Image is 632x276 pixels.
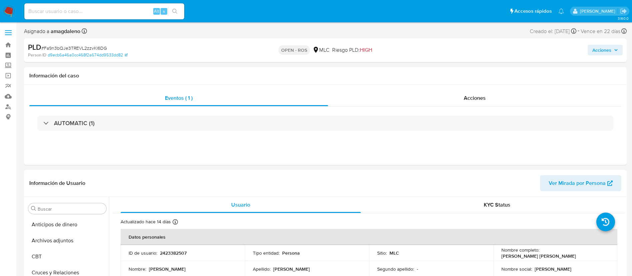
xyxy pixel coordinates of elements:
span: Ver Mirada por Persona [549,175,606,191]
h3: AUTOMATIC (1) [54,119,95,127]
div: Creado el: [DATE] [530,27,576,36]
span: Acciones [464,94,486,102]
p: [PERSON_NAME] [PERSON_NAME] [501,253,576,259]
a: Notificaciones [558,8,564,14]
button: Ver Mirada por Persona [540,175,621,191]
span: Acciones [592,45,611,55]
button: search-icon [168,7,182,16]
span: HIGH [360,46,372,54]
button: Archivos adjuntos [26,233,109,249]
span: Asignado a [24,28,80,35]
button: Acciones [588,45,623,55]
p: Sitio : [377,250,387,256]
span: Alt [154,8,159,14]
a: d9ecb6a46a0cc468f2a674dd9533dd82 [48,52,128,58]
p: - [417,266,418,272]
p: Tipo entidad : [253,250,280,256]
input: Buscar usuario o caso... [24,7,184,16]
p: Segundo apellido : [377,266,414,272]
h1: Información de Usuario [29,180,85,187]
p: [PERSON_NAME] [149,266,186,272]
div: AUTOMATIC (1) [37,115,613,131]
span: Usuario [231,201,250,209]
p: Persona [282,250,300,256]
button: Anticipos de dinero [26,217,109,233]
p: Nombre : [129,266,146,272]
p: aline.magdaleno@mercadolibre.com [580,8,618,14]
b: PLD [28,42,41,52]
p: 2423382507 [160,250,187,256]
span: s [163,8,165,14]
h1: Información del caso [29,72,621,79]
span: Riesgo PLD: [332,46,372,54]
span: Eventos ( 1 ) [165,94,193,102]
p: Nombre completo : [501,247,539,253]
p: [PERSON_NAME] [273,266,310,272]
div: MLC [313,46,329,54]
p: [PERSON_NAME] [535,266,571,272]
p: Apellido : [253,266,271,272]
span: Vence en 22 días [581,28,620,35]
span: - [578,27,579,36]
span: # Fa9n3bQJe3TREVL2zzvKl6DG [41,45,107,51]
b: Person ID [28,52,46,58]
button: Buscar [31,206,36,211]
span: Accesos rápidos [514,8,552,15]
a: Salir [620,8,627,15]
p: ID de usuario : [129,250,157,256]
b: amagdaleno [49,27,80,35]
button: CBT [26,249,109,265]
p: MLC [389,250,399,256]
span: KYC Status [484,201,510,209]
p: OPEN - ROS [279,45,310,55]
th: Datos personales [121,229,617,245]
p: Nombre social : [501,266,532,272]
p: Actualizado hace 14 días [121,219,171,225]
input: Buscar [38,206,104,212]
